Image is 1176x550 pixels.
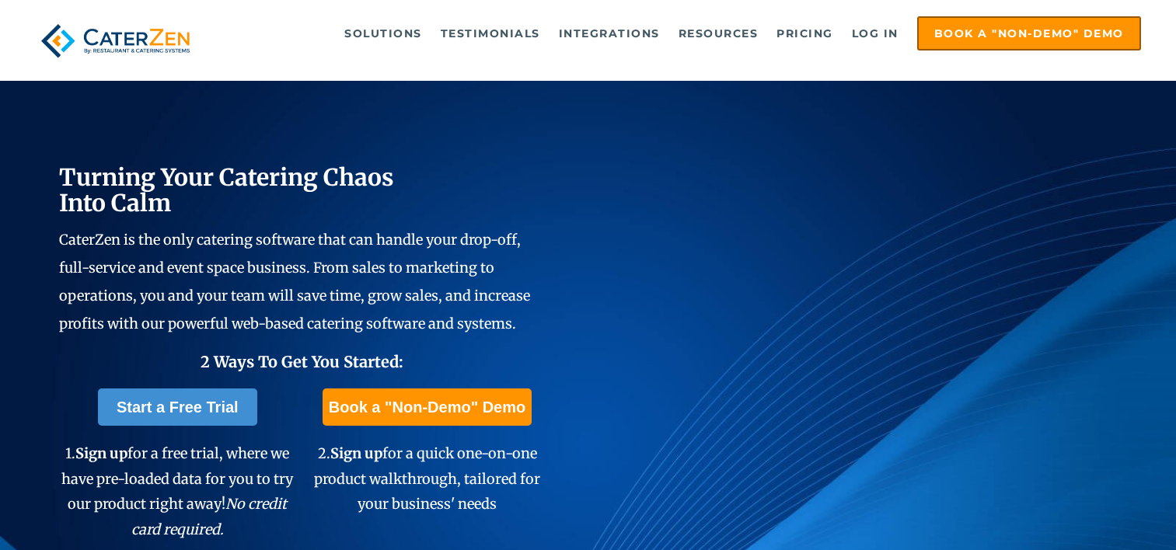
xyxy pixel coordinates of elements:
[769,18,841,49] a: Pricing
[35,16,196,65] img: caterzen
[337,18,430,49] a: Solutions
[75,444,127,462] span: Sign up
[433,18,548,49] a: Testimonials
[131,495,288,538] em: No credit card required.
[917,16,1141,50] a: Book a "Non-Demo" Demo
[224,16,1140,50] div: Navigation Menu
[59,162,394,218] span: Turning Your Catering Chaos Into Calm
[59,231,530,332] span: CaterZen is the only catering software that can handle your drop-off, full-service and event spac...
[98,388,257,426] a: Start a Free Trial
[671,18,766,49] a: Resources
[330,444,382,462] span: Sign up
[61,444,293,538] span: 1. for a free trial, where we have pre-loaded data for you to try our product right away!
[323,388,532,426] a: Book a "Non-Demo" Demo
[1038,489,1159,533] iframe: Help widget launcher
[201,352,403,371] span: 2 Ways To Get You Started:
[314,444,540,513] span: 2. for a quick one-on-one product walkthrough, tailored for your business' needs
[844,18,906,49] a: Log in
[551,18,668,49] a: Integrations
